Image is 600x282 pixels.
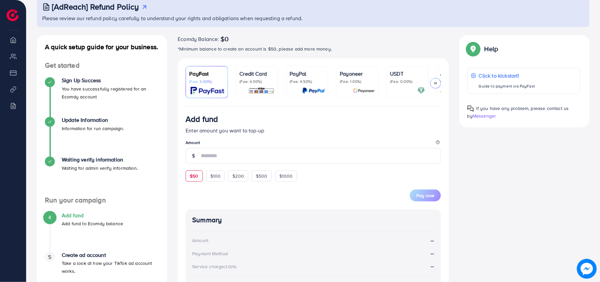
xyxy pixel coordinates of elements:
span: $500 [256,173,267,179]
h3: [AdReach] Refund Policy [52,2,139,12]
img: image [579,261,595,277]
p: (Fee: 1.00%) [340,79,375,84]
img: card [302,87,325,94]
img: logo [7,9,18,21]
img: card [353,87,375,94]
p: (Fee: 3.60%) [189,79,224,84]
img: card [248,87,274,94]
li: Add fund [37,212,167,252]
img: card [191,87,224,94]
img: Popup guide [467,105,474,112]
strong: -- [431,263,434,270]
h4: Add fund [62,212,123,219]
span: Messenger [473,113,496,119]
p: (Fee: 4.00%) [239,79,274,84]
p: (Fee: 0.00%) [440,79,475,84]
span: If you have any problem, please contact us by [467,105,569,119]
p: Enter amount you want to top-up [186,126,441,134]
p: Help [484,45,498,53]
div: Payment Method [192,250,228,257]
span: 5 [48,253,51,261]
h4: Get started [37,61,167,70]
p: You have successfully registered for an Ecomdy account [62,85,159,101]
p: Payoneer [340,70,375,78]
strong: -- [431,237,434,244]
span: $200 [232,173,244,179]
span: $50 [190,173,198,179]
li: Sign Up Success [37,77,167,117]
img: card [438,87,475,94]
li: Waiting verify information [37,157,167,196]
strong: -- [431,250,434,257]
h4: Run your campaign [37,196,167,204]
div: Service charge [192,263,238,270]
p: Credit Card [239,70,274,78]
small: (3.00%) [224,264,237,269]
h3: Add fund [186,114,218,124]
p: USDT [390,70,425,78]
p: Please review our refund policy carefully to understand your rights and obligations when requesti... [42,14,585,22]
h4: Update Information [62,117,124,123]
span: $0 [221,35,229,43]
p: PayPal [290,70,325,78]
p: Waiting for admin verify information. [62,164,138,172]
p: (Fee: 0.00%) [390,79,425,84]
h4: Summary [192,216,434,224]
p: Information for run campaign. [62,124,124,132]
span: Ecomdy Balance: [178,35,219,43]
p: (Fee: 4.50%) [290,79,325,84]
legend: Amount [186,140,441,148]
p: PayFast [189,70,224,78]
li: Update Information [37,117,167,157]
img: Popup guide [467,43,479,55]
img: card [417,87,425,94]
p: Click to kickstart! [479,72,535,80]
p: *Minimum balance to create an account is $50, please add more money. [178,45,449,53]
h4: Sign Up Success [62,77,159,84]
h4: Create ad account [62,252,159,258]
span: $1000 [279,173,293,179]
h4: Waiting verify information [62,157,138,163]
p: Take a look at how your TikTok ad account works. [62,259,159,275]
h4: A quick setup guide for your business. [37,43,167,51]
span: Pay now [416,192,434,199]
button: Pay now [410,190,441,201]
span: $100 [210,173,221,179]
p: Airwallex [440,70,475,78]
p: Guide to payment via PayFast [479,82,535,90]
div: Amount [192,237,208,244]
span: 4 [48,214,51,221]
p: Add fund to Ecomdy balance [62,220,123,228]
